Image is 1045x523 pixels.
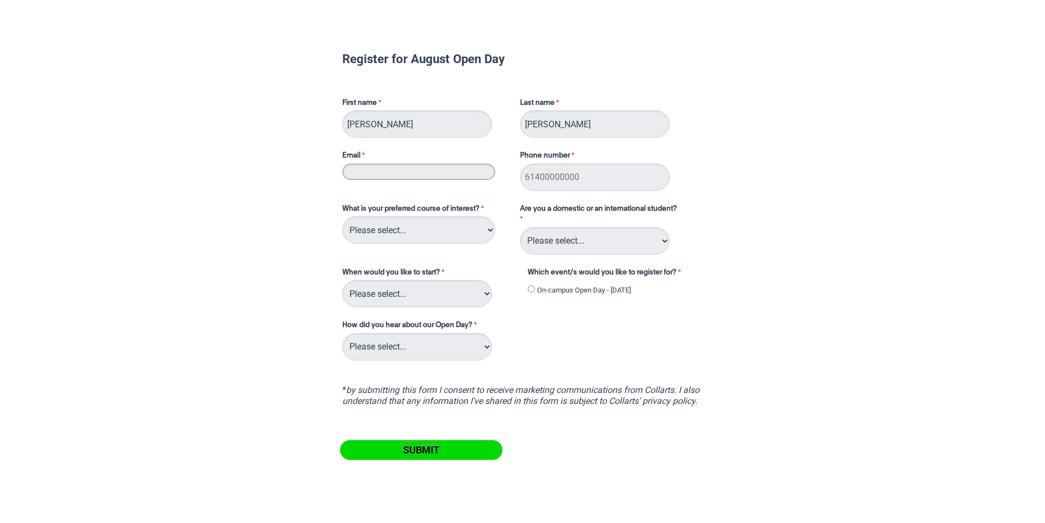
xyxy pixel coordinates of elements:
[342,204,509,217] label: What is your preferred course of interest?
[342,216,495,244] select: What is your preferred course of interest?
[342,164,495,180] input: Email
[342,333,492,361] select: How did you hear about our Open Day?
[520,110,670,138] input: Last name
[528,267,694,280] label: Which event/s would you like to register for?
[342,267,517,280] label: When would you like to start?
[342,110,492,138] input: First name
[342,98,509,111] label: First name
[520,98,562,111] label: Last name
[520,164,670,191] input: Phone number
[537,285,631,296] label: On-campus Open Day - [DATE]
[342,320,479,333] label: How did you hear about our Open Day?
[520,205,677,212] span: Are you a domestic or an international student?
[340,440,502,460] input: Submit
[342,150,509,164] label: Email
[520,150,577,164] label: Phone number
[520,227,670,255] select: Are you a domestic or an international student?
[342,385,699,406] i: by submitting this form I consent to receive marketing communications from Collarts. I also under...
[342,280,492,307] select: When would you like to start?
[342,53,703,64] h1: Register for August Open Day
